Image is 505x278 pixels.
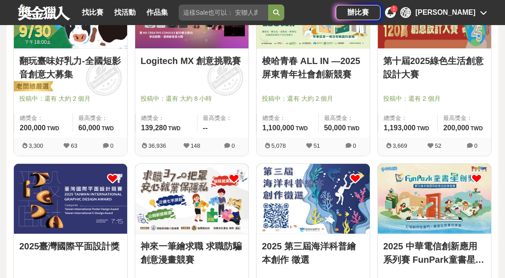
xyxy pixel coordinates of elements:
[443,124,469,132] span: 200,000
[135,164,248,234] img: Cover Image
[19,94,122,103] span: 投稿中：還有 大約 2 個月
[313,142,320,149] span: 51
[47,125,59,132] span: TWD
[471,125,483,132] span: TWD
[141,94,243,103] span: 投稿中：還有 大約 8 小時
[353,142,356,149] span: 0
[20,124,46,132] span: 200,000
[14,164,127,234] img: Cover Image
[384,124,415,132] span: 1,193,000
[400,7,411,18] div: 陳
[262,54,364,81] a: 梭哈青春 ALL IN —2025屏東青年社會創新競賽
[443,114,486,123] span: 最高獎金：
[393,142,407,149] span: 3,669
[19,54,122,81] a: 翻玩臺味好乳力-全國短影音創意大募集
[141,54,243,68] a: Logitech MX 創意挑戰賽
[110,142,113,149] span: 0
[148,142,166,149] span: 36,936
[71,142,77,149] span: 63
[203,124,208,132] span: --
[231,142,235,149] span: 0
[271,142,286,149] span: 5,078
[417,125,429,132] span: TWD
[141,114,192,123] span: 總獎金：
[336,5,381,20] a: 辦比賽
[141,240,243,266] a: 神來一筆繪求職 求職防騙創意漫畫競賽
[179,4,268,21] input: 這樣Sale也可以： 安聯人壽創意銷售法募集
[393,6,395,11] span: 1
[262,94,364,103] span: 投稿中：還有 大約 2 個月
[383,54,486,81] a: 第十屆2025綠色生活創意設計大賽
[168,125,180,132] span: TWD
[384,114,432,123] span: 總獎金：
[29,142,43,149] span: 3,300
[324,114,364,123] span: 最高獎金：
[78,6,107,19] a: 找比賽
[111,6,139,19] a: 找活動
[203,114,243,123] span: 最高獎金：
[347,125,359,132] span: TWD
[262,124,294,132] span: 1,100,000
[20,114,67,123] span: 總獎金：
[383,240,486,266] a: 2025 中華電信創新應用系列賽 FunPark童書星創獎 數位繪本徵選與創意說故事競賽
[324,124,346,132] span: 50,000
[141,124,167,132] span: 139,280
[12,81,53,93] img: 老闆娘嚴選
[262,114,313,123] span: 總獎金：
[295,125,308,132] span: TWD
[102,125,114,132] span: TWD
[78,124,100,132] span: 60,000
[474,142,477,149] span: 0
[262,240,364,266] a: 2025 第三屆海洋科普繪本創作 徵選
[383,94,486,103] span: 投稿中：還有 2 個月
[415,7,475,18] div: [PERSON_NAME]
[378,164,491,234] img: Cover Image
[191,142,201,149] span: 148
[78,114,122,123] span: 最高獎金：
[19,240,122,253] a: 2025臺灣國際平面設計獎
[435,142,441,149] span: 52
[143,6,171,19] a: 作品集
[257,164,370,234] img: Cover Image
